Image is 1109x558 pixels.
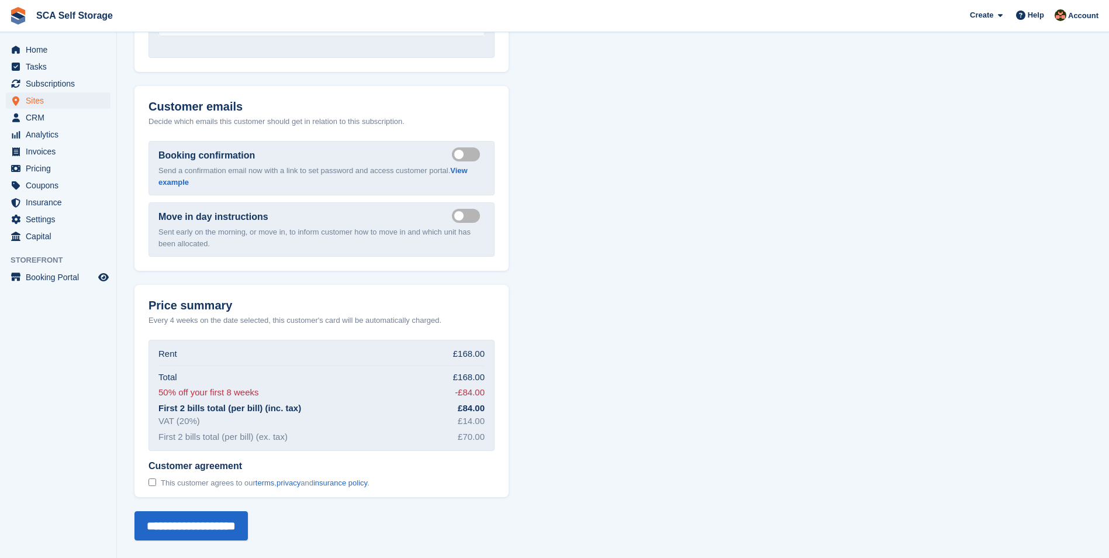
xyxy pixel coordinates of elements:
p: Decide which emails this customer should get in relation to this subscription. [148,116,495,128]
a: menu [6,109,110,126]
a: menu [6,75,110,92]
label: Move in day instructions [158,210,268,224]
div: Total [158,371,177,384]
span: Insurance [26,194,96,211]
p: Every 4 weeks on the date selected, this customer's card will be automatically charged. [148,315,441,326]
a: menu [6,269,110,285]
span: Help [1028,9,1044,21]
span: Create [970,9,993,21]
div: First 2 bills total (per bill) (inc. tax) [158,402,301,415]
div: £70.00 [458,430,485,444]
span: Invoices [26,143,96,160]
span: Pricing [26,160,96,177]
div: VAT (20%) [158,415,200,428]
a: menu [6,194,110,211]
span: Subscriptions [26,75,96,92]
input: Customer agreement This customer agrees to ourterms,privacyandinsurance policy. [148,478,156,486]
span: Account [1068,10,1098,22]
span: Booking Portal [26,269,96,285]
a: SCA Self Storage [32,6,118,25]
div: 50% off your first 8 weeks [158,386,258,399]
h2: Customer emails [148,100,495,113]
a: Preview store [96,270,110,284]
label: Booking confirmation [158,149,255,163]
div: £14.00 [458,415,485,428]
a: menu [6,160,110,177]
a: menu [6,126,110,143]
a: menu [6,211,110,228]
span: Capital [26,228,96,244]
div: £168.00 [453,347,485,361]
div: -£84.00 [455,386,485,399]
span: Home [26,42,96,58]
label: Send move in day email [452,215,485,216]
a: menu [6,143,110,160]
p: Send a confirmation email now with a link to set password and access customer portal. [158,165,485,188]
div: First 2 bills total (per bill) (ex. tax) [158,430,288,444]
span: Coupons [26,177,96,194]
div: £168.00 [453,371,485,384]
span: Settings [26,211,96,228]
a: menu [6,177,110,194]
div: Rent [158,347,177,361]
span: Storefront [11,254,116,266]
a: terms [255,478,275,487]
span: Customer agreement [148,460,369,472]
img: stora-icon-8386f47178a22dfd0bd8f6a31ec36ba5ce8667c1dd55bd0f319d3a0aa187defe.svg [9,7,27,25]
a: menu [6,42,110,58]
label: Send booking confirmation email [452,153,485,155]
div: £84.00 [458,402,485,415]
span: Tasks [26,58,96,75]
p: Sent early on the morning, or move in, to inform customer how to move in and which unit has been ... [158,226,485,249]
a: menu [6,92,110,109]
span: This customer agrees to our , and . [161,478,369,488]
a: menu [6,228,110,244]
a: insurance policy [313,478,367,487]
a: privacy [277,478,300,487]
span: CRM [26,109,96,126]
a: View example [158,166,468,187]
span: Sites [26,92,96,109]
a: menu [6,58,110,75]
span: Analytics [26,126,96,143]
h2: Price summary [148,299,495,312]
img: Sarah Race [1055,9,1066,21]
